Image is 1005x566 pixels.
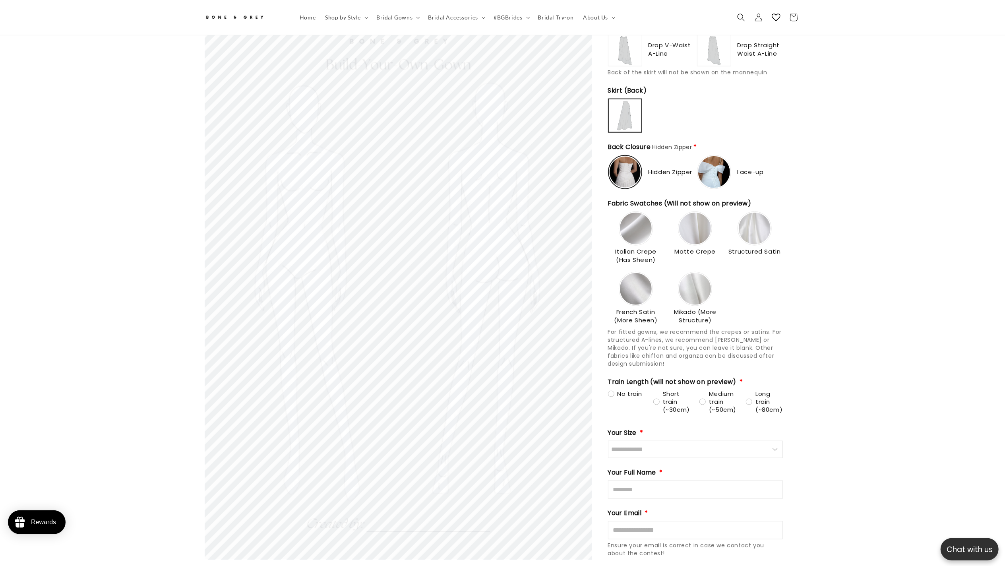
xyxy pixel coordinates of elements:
[538,14,574,21] span: Bridal Try-on
[608,508,643,518] span: Your Email
[533,9,579,26] a: Bridal Try-on
[739,213,771,244] img: https://cdn.shopify.com/s/files/1/0750/3832/7081/files/4-Satin.jpg?v=1756368085
[941,538,999,560] button: Open chatbox
[320,9,372,26] summary: Shop by Style
[608,521,783,539] input: Email
[698,156,730,188] img: https://cdn.shopify.com/s/files/1/0750/3832/7081/files/Closure-lace-up.jpg?v=1756370613
[608,68,767,76] span: Back of the skirt will not be shown on the mannequin
[620,213,652,244] img: https://cdn.shopify.com/s/files/1/0750/3832/7081/files/1-Italian-Crepe_995fc379-4248-4617-84cd-83...
[608,199,753,208] span: Fabric Swatches (Will not show on preview)
[608,541,765,557] span: Ensure your email is correct in case we contact you about the contest!
[679,213,711,244] img: https://cdn.shopify.com/s/files/1/0750/3832/7081/files/3-Matte-Crepe_80be2520-7567-4bc4-80bf-3eeb...
[610,100,641,131] img: https://cdn.shopify.com/s/files/1/0750/3832/7081/files/a-line_-_back_d7571834-916b-4e15-964b-6180...
[608,247,664,264] span: Italian Crepe (Has Sheen)
[608,481,783,499] input: Full Name
[679,273,711,305] img: https://cdn.shopify.com/s/files/1/0750/3832/7081/files/5-Mikado.jpg?v=1756368359
[608,142,692,152] span: Back Closure
[201,8,287,27] a: Bone and Grey Bridal
[755,390,782,414] span: Long train (~80cm)
[652,143,692,151] span: Hidden Zipper
[372,9,423,26] summary: Bridal Gowns
[53,45,88,52] a: Write a review
[609,33,641,65] img: https://cdn.shopify.com/s/files/1/0750/3832/7081/files/drop-v-waist-aline_078bfe7f-748c-4646-87b8...
[618,390,643,398] span: No train
[376,14,412,21] span: Bridal Gowns
[608,441,783,458] input: Size
[709,390,736,414] span: Medium train (~50cm)
[620,273,652,305] img: https://cdn.shopify.com/s/files/1/0750/3832/7081/files/2-French-Satin_e30a17c1-17c2-464b-8a17-b37...
[674,247,717,256] span: Matte Crepe
[738,41,783,58] span: Drop Straight Waist A-Line
[543,12,596,25] button: Write a review
[489,9,533,26] summary: #BGBrides
[649,41,694,58] span: Drop V-Waist A-Line
[667,308,723,324] span: Mikado (More Structure)
[583,14,608,21] span: About Us
[698,33,730,65] img: https://cdn.shopify.com/s/files/1/0750/3832/7081/files/drop-straight-waist-aline_17ac0158-d5ad-45...
[663,390,690,414] span: Short train (~30cm)
[300,14,316,21] span: Home
[732,9,750,26] summary: Search
[649,168,693,176] span: Hidden Zipper
[295,9,320,26] a: Home
[608,328,782,368] span: For fitted gowns, we recommend the crepes or satins. For structured A-lines, we recommend [PERSON...
[428,14,478,21] span: Bridal Accessories
[608,428,639,438] span: Your Size
[608,377,738,387] span: Train Length (will not show on preview)
[738,168,764,176] span: Lace-up
[608,308,664,324] span: French Satin (More Sheen)
[578,9,619,26] summary: About Us
[494,14,522,21] span: #BGBrides
[610,157,641,188] img: https://cdn.shopify.com/s/files/1/0750/3832/7081/files/Closure-zipper.png?v=1756370614
[325,14,361,21] span: Shop by Style
[423,9,489,26] summary: Bridal Accessories
[727,247,782,256] span: Structured Satin
[31,519,56,526] div: Rewards
[205,11,264,24] img: Bone and Grey Bridal
[608,86,649,95] span: Skirt (Back)
[205,12,592,560] media-gallery: Gallery Viewer
[941,544,999,555] p: Chat with us
[608,468,658,477] span: Your Full Name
